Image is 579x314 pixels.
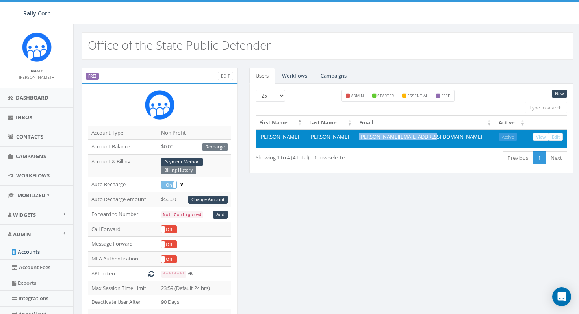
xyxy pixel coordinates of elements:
td: Non Profit [158,126,231,140]
td: Auto Recharge [88,177,158,192]
input: Type to search [525,102,567,113]
div: Showing 1 to 4 (4 total) [256,151,379,161]
a: Add [213,211,228,219]
a: Edit [549,133,563,141]
a: Workflows [276,68,314,84]
label: Off [161,256,176,263]
label: Off [161,241,176,248]
h2: Office of the State Public Defender [88,39,271,52]
a: Users [249,68,275,84]
img: Rally_Corp_Icon.png [145,90,174,120]
small: free [441,93,450,98]
span: Rally Corp [23,9,51,17]
a: [PERSON_NAME] [19,73,55,80]
span: Enable to prevent campaign failure. [180,181,183,188]
i: Generate New Token [148,271,154,276]
td: Account Type [88,126,158,140]
span: Contacts [16,133,43,140]
small: starter [377,93,394,98]
label: Off [161,226,176,233]
small: essential [407,93,428,98]
th: Active: activate to sort column ascending [495,116,529,129]
td: [PERSON_NAME][EMAIL_ADDRESS][DOMAIN_NAME] [356,129,495,148]
td: Max Session Time Limit [88,281,158,295]
td: Account Balance [88,140,158,155]
a: Change Amount [188,196,228,204]
a: Edit [218,72,233,80]
span: Dashboard [16,94,48,101]
span: Widgets [13,211,36,218]
td: Deactivate User After [88,295,158,309]
label: On [161,181,176,189]
td: $50.00 [158,192,231,207]
span: Inbox [16,114,33,121]
span: 1 row selected [314,154,348,161]
div: OnOff [161,240,177,249]
div: OnOff [161,255,177,264]
small: Name [31,68,43,74]
a: Next [546,151,567,164]
a: Payment Method [161,158,203,166]
span: Workflows [16,172,50,179]
label: FREE [86,73,99,80]
a: Campaigns [314,68,353,84]
code: Not Configured [161,211,203,218]
div: Open Intercom Messenger [552,287,571,306]
td: 23:59 (Default 24 hrs) [158,281,231,295]
td: $0.00 [158,140,231,155]
th: First Name: activate to sort column descending [256,116,306,129]
div: OnOff [161,181,177,189]
img: Icon_1.png [22,32,52,62]
a: Active [499,133,517,141]
td: [PERSON_NAME] [256,129,306,148]
td: Message Forward [88,237,158,252]
span: Admin [13,231,31,238]
td: API Token [88,267,158,281]
small: admin [351,93,364,98]
th: Email: activate to sort column ascending [356,116,495,129]
a: New [552,90,567,98]
span: Campaigns [16,153,46,160]
td: Forward to Number [88,207,158,222]
td: 90 Days [158,295,231,309]
td: MFA Authentication [88,252,158,267]
small: [PERSON_NAME] [19,74,55,80]
td: Account & Billing [88,154,158,177]
th: Last Name: activate to sort column ascending [306,116,356,129]
a: Previous [503,151,533,164]
a: View [533,133,549,141]
td: [PERSON_NAME] [306,129,356,148]
span: MobilizeU™ [17,192,49,199]
td: Auto Recharge Amount [88,192,158,207]
div: OnOff [161,225,177,234]
a: 1 [533,151,546,164]
td: Call Forward [88,222,158,237]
